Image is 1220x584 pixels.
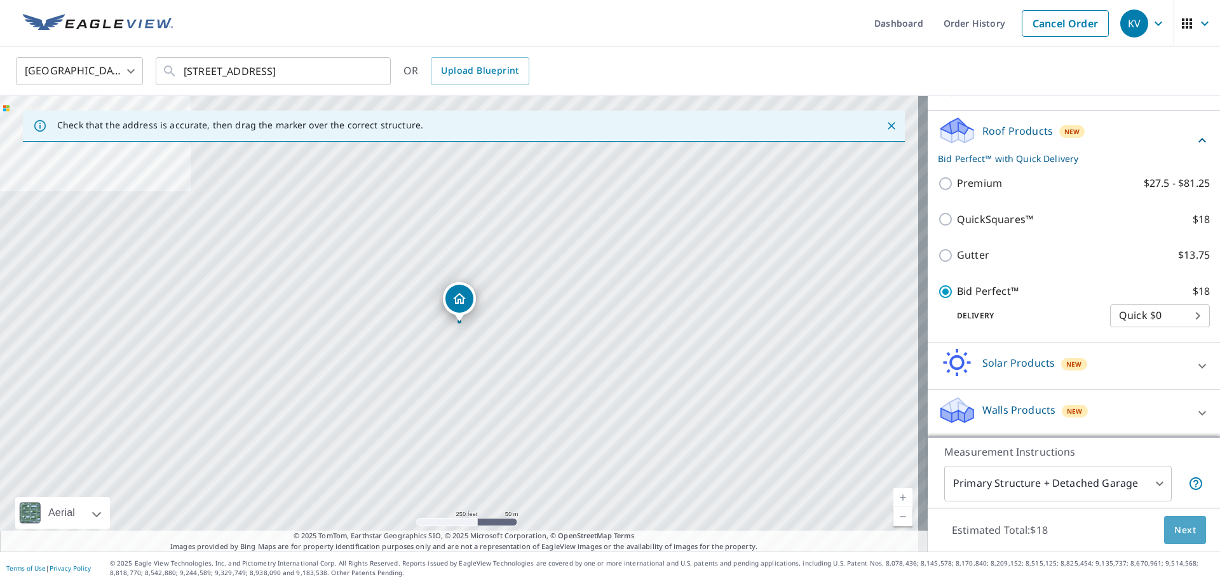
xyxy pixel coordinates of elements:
[1066,359,1082,369] span: New
[893,507,912,526] a: Current Level 17, Zoom Out
[944,444,1203,459] p: Measurement Instructions
[1188,476,1203,491] span: Your report will include the primary structure and a detached garage if one exists.
[938,152,1195,165] p: Bid Perfect™ with Quick Delivery
[938,116,1210,165] div: Roof ProductsNewBid Perfect™ with Quick Delivery
[1174,522,1196,538] span: Next
[942,516,1058,544] p: Estimated Total: $18
[1193,212,1210,227] p: $18
[1178,247,1210,263] p: $13.75
[441,63,518,79] span: Upload Blueprint
[6,564,46,573] a: Terms of Use
[1120,10,1148,37] div: KV
[938,395,1210,431] div: Walls ProductsNew
[957,283,1019,299] p: Bid Perfect™
[403,57,529,85] div: OR
[893,488,912,507] a: Current Level 17, Zoom In
[957,212,1033,227] p: QuickSquares™
[1193,283,1210,299] p: $18
[938,310,1110,322] p: Delivery
[23,14,173,33] img: EV Logo
[982,123,1053,139] p: Roof Products
[443,282,476,322] div: Dropped pin, building 1, Residential property, 17813 NE 100th Ct Redmond, WA 98052
[294,531,635,541] span: © 2025 TomTom, Earthstar Geographics SIO, © 2025 Microsoft Corporation, ©
[6,564,91,572] p: |
[982,402,1055,418] p: Walls Products
[50,564,91,573] a: Privacy Policy
[1110,298,1210,334] div: Quick $0
[431,57,529,85] a: Upload Blueprint
[57,119,423,131] p: Check that the address is accurate, then drag the marker over the correct structure.
[614,531,635,540] a: Terms
[1164,516,1206,545] button: Next
[883,118,900,134] button: Close
[938,348,1210,384] div: Solar ProductsNew
[944,466,1172,501] div: Primary Structure + Detached Garage
[957,175,1002,191] p: Premium
[1067,406,1083,416] span: New
[15,497,110,529] div: Aerial
[184,53,365,89] input: Search by address or latitude-longitude
[982,355,1055,370] p: Solar Products
[558,531,611,540] a: OpenStreetMap
[1022,10,1109,37] a: Cancel Order
[44,497,79,529] div: Aerial
[1144,175,1210,191] p: $27.5 - $81.25
[16,53,143,89] div: [GEOGRAPHIC_DATA]
[110,559,1214,578] p: © 2025 Eagle View Technologies, Inc. and Pictometry International Corp. All Rights Reserved. Repo...
[957,247,989,263] p: Gutter
[1064,126,1080,137] span: New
